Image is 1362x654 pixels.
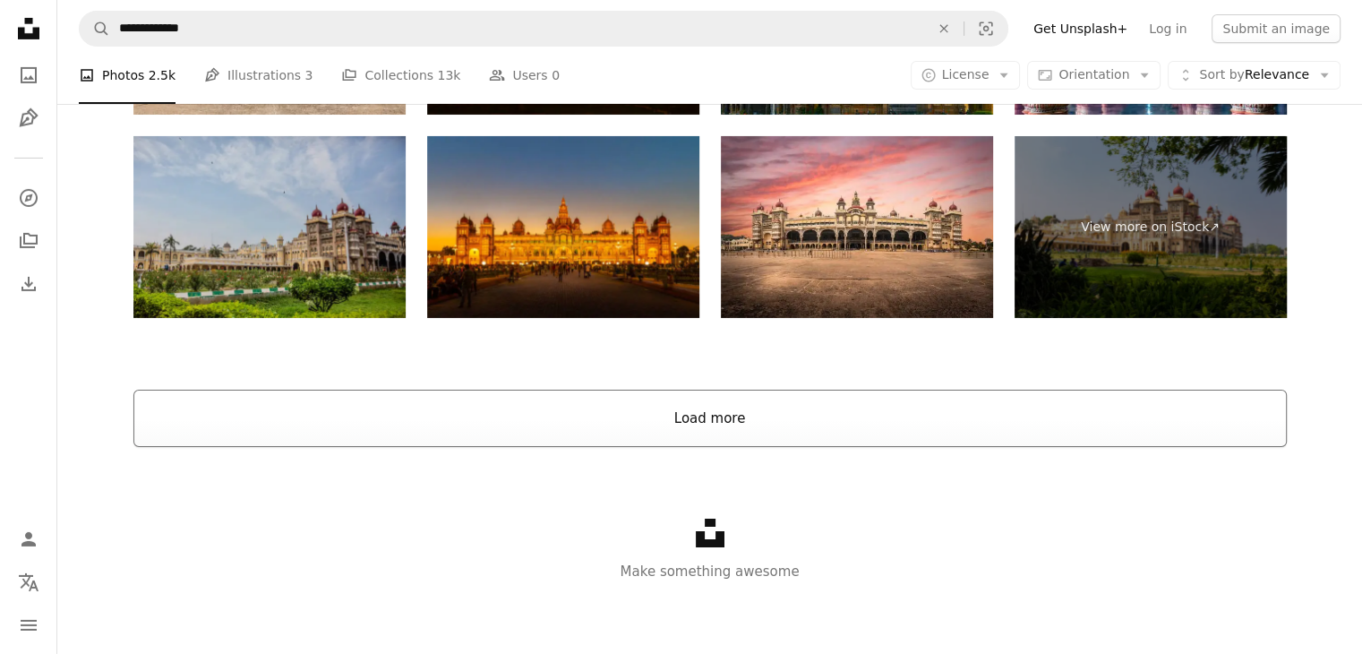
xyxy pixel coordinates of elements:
[79,11,1008,47] form: Find visuals sitewide
[57,561,1362,582] p: Make something awesome
[1023,14,1138,43] a: Get Unsplash+
[11,180,47,216] a: Explore
[11,521,47,557] a: Log in / Sign up
[133,136,406,318] img: Mysore Palace
[1212,14,1341,43] button: Submit an image
[1168,61,1341,90] button: Sort byRelevance
[552,65,560,85] span: 0
[964,12,1007,46] button: Visual search
[1058,67,1129,82] span: Orientation
[911,61,1021,90] button: License
[1015,136,1287,318] a: View more on iStock↗
[427,136,699,318] img: The Mysore Palace at Night in Mysore in Southern India.
[133,390,1287,447] button: Load more
[1027,61,1161,90] button: Orientation
[437,65,460,85] span: 13k
[11,223,47,259] a: Collections
[11,564,47,600] button: Language
[11,607,47,643] button: Menu
[1199,66,1309,84] span: Relevance
[721,136,993,318] img: Majestic Mysore Palace over a background of a beautiful sky colored by the sunset, India
[942,67,989,82] span: License
[1199,67,1244,82] span: Sort by
[924,12,964,46] button: Clear
[11,266,47,302] a: Download History
[1138,14,1197,43] a: Log in
[11,11,47,50] a: Home — Unsplash
[80,12,110,46] button: Search Unsplash
[489,47,560,104] a: Users 0
[204,47,313,104] a: Illustrations 3
[305,65,313,85] span: 3
[341,47,460,104] a: Collections 13k
[11,57,47,93] a: Photos
[11,100,47,136] a: Illustrations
